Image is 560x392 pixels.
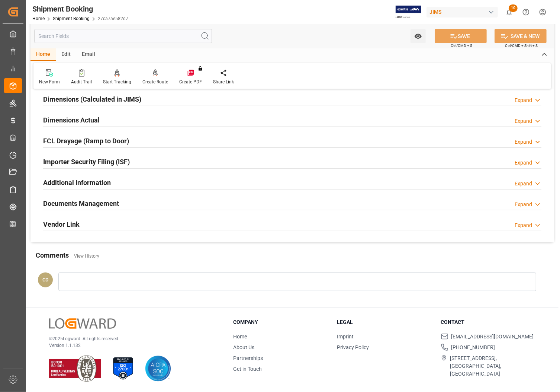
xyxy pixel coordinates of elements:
[509,4,518,12] span: 10
[495,29,547,43] button: SAVE & NEW
[233,334,247,340] a: Home
[337,334,354,340] a: Imprint
[71,79,92,85] div: Audit Trail
[142,79,168,85] div: Create Route
[49,356,101,382] img: ISO 9001 & ISO 14001 Certification
[213,79,234,85] div: Share Link
[233,318,328,326] h3: Company
[435,29,487,43] button: SAVE
[30,48,56,61] div: Home
[56,48,76,61] div: Edit
[515,96,532,104] div: Expand
[49,318,116,329] img: Logward Logo
[43,219,80,229] h2: Vendor Link
[145,356,171,382] img: AICPA SOC
[396,6,421,19] img: Exertis%20JAM%20-%20Email%20Logo.jpg_1722504956.jpg
[233,366,262,372] a: Get in Touch
[427,7,498,17] div: JIMS
[43,94,141,104] h2: Dimensions (Calculated in JIMS)
[427,5,501,19] button: JIMS
[43,178,111,188] h2: Additional Information
[74,254,99,259] a: View History
[441,318,535,326] h3: Contact
[515,222,532,229] div: Expand
[103,79,131,85] div: Start Tracking
[337,344,369,350] a: Privacy Policy
[515,138,532,146] div: Expand
[110,356,136,382] img: ISO 27001 Certification
[451,333,534,341] span: [EMAIL_ADDRESS][DOMAIN_NAME]
[518,4,534,20] button: Help Center
[49,335,215,342] p: © 2025 Logward. All rights reserved.
[32,16,45,21] a: Home
[43,136,129,146] h2: FCL Drayage (Ramp to Door)
[36,250,69,260] h2: Comments
[515,117,532,125] div: Expand
[505,43,538,48] span: Ctrl/CMD + Shift + S
[39,79,60,85] div: New Form
[32,3,128,15] div: Shipment Booking
[450,354,535,378] span: [STREET_ADDRESS], [GEOGRAPHIC_DATA], [GEOGRAPHIC_DATA]
[43,115,100,125] h2: Dimensions Actual
[337,318,431,326] h3: Legal
[42,277,48,283] span: CD
[411,29,426,43] button: open menu
[233,344,254,350] a: About Us
[515,159,532,167] div: Expand
[43,198,119,208] h2: Documents Management
[233,355,263,361] a: Partnerships
[515,201,532,208] div: Expand
[515,180,532,188] div: Expand
[53,16,90,21] a: Shipment Booking
[451,43,472,48] span: Ctrl/CMD + S
[43,157,130,167] h2: Importer Security Filing (ISF)
[34,29,212,43] input: Search Fields
[451,344,495,351] span: [PHONE_NUMBER]
[501,4,518,20] button: show 10 new notifications
[49,342,215,349] p: Version 1.1.132
[76,48,101,61] div: Email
